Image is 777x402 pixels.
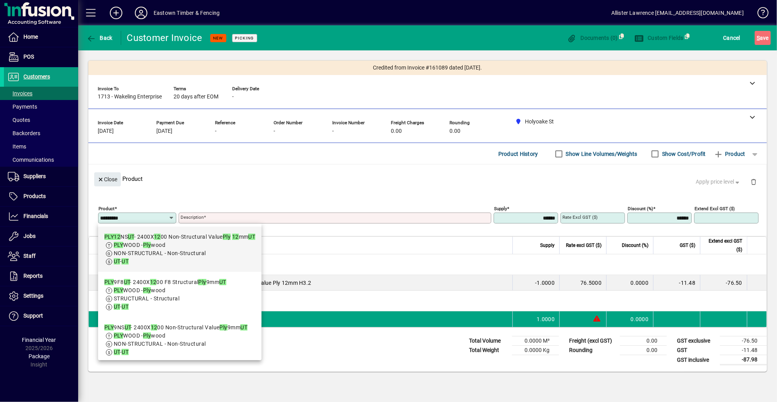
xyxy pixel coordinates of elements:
span: Close [97,173,118,186]
a: Backorders [4,127,78,140]
label: Show Line Volumes/Weights [564,150,637,158]
span: Communications [8,157,54,163]
em: UT [122,349,129,355]
a: Staff [4,247,78,266]
td: -11.48 [653,275,700,291]
span: Rate excl GST ($) [566,241,602,250]
span: 0.00 [449,128,460,134]
em: UT [128,234,134,240]
td: Total Weight [465,346,512,355]
a: Knowledge Base [752,2,767,27]
td: 0.00 [620,346,667,355]
div: Product [88,164,767,193]
span: GST ($) [680,241,695,250]
mat-label: Rate excl GST ($) [562,214,598,220]
em: Ply [143,332,151,339]
em: UT [122,304,129,310]
span: Documents (0) [567,35,618,41]
a: Items [4,140,78,153]
span: Payments [8,104,37,110]
button: Profile [129,6,154,20]
button: Custom Fields [632,31,686,45]
span: Support [23,313,43,319]
label: Show Cost/Profit [661,150,706,158]
td: -76.50 [720,336,767,346]
span: 0.00 [391,128,402,134]
em: UT [124,279,130,285]
span: - [332,128,334,134]
td: GST inclusive [673,355,720,365]
button: Add [104,6,129,20]
div: To return [DATE]: [114,254,766,275]
em: PLY [104,234,114,240]
button: Close [94,172,121,186]
span: [DATE] [156,128,172,134]
em: UT [248,234,255,240]
span: Customers [23,73,50,80]
td: Total Volume [465,336,512,346]
em: UT [114,349,120,355]
mat-option: PLY12NSUT - 2400X1200 Non-Structural Value Ply 12mm UT [98,227,261,272]
td: -11.48 [720,346,767,355]
span: Suppliers [23,173,46,179]
a: Jobs [4,227,78,246]
em: 12 [114,234,120,240]
span: POS [23,54,34,60]
a: Communications [4,153,78,166]
span: 20 days after EOM [174,94,218,100]
span: WOOD - wood [114,332,165,339]
span: Package [29,353,50,359]
a: POS [4,47,78,67]
a: Invoices [4,87,78,100]
span: Financials [23,213,48,219]
span: Invoices [8,90,32,96]
td: 0.0000 [606,311,653,327]
span: Jobs [23,233,36,239]
td: -87.98 [720,355,767,365]
span: Financial Year [22,337,56,343]
em: UT [125,324,131,331]
td: Rounding [565,346,620,355]
a: Payments [4,100,78,113]
em: PLY [114,287,123,293]
em: Ply [223,234,231,240]
td: 0.00 [620,336,667,346]
em: UT [114,304,120,310]
a: Home [4,27,78,47]
em: Ply [143,287,151,293]
span: Staff [23,253,36,259]
em: PLY [114,332,123,339]
td: GST [673,346,720,355]
td: 0.0000 M³ [512,336,559,346]
span: - [274,128,275,134]
mat-label: Discount (%) [628,206,653,211]
span: - [114,258,129,264]
mat-label: Supply [494,206,507,211]
span: [DATE] [98,128,114,134]
em: PLY [104,279,114,285]
em: UT [240,324,247,331]
div: Customer Invoice [127,32,202,44]
span: Home [23,34,38,40]
em: Ply [220,324,227,331]
span: Picking [235,36,254,41]
span: Back [86,35,113,41]
span: Reports [23,273,43,279]
button: Apply price level [693,175,745,189]
span: Settings [23,293,43,299]
span: Product History [498,148,538,160]
a: Settings [4,286,78,306]
td: Freight (excl GST) [565,336,620,346]
a: Reports [4,266,78,286]
div: To collect: [114,291,766,311]
a: Quotes [4,113,78,127]
button: Cancel [721,31,743,45]
button: Back [84,31,115,45]
span: Custom Fields [634,35,684,41]
span: - [215,128,217,134]
em: UT [114,258,120,264]
div: 76.5000 [564,279,602,287]
button: Save [755,31,771,45]
span: Discount (%) [622,241,648,250]
span: -1.0000 [535,279,555,287]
